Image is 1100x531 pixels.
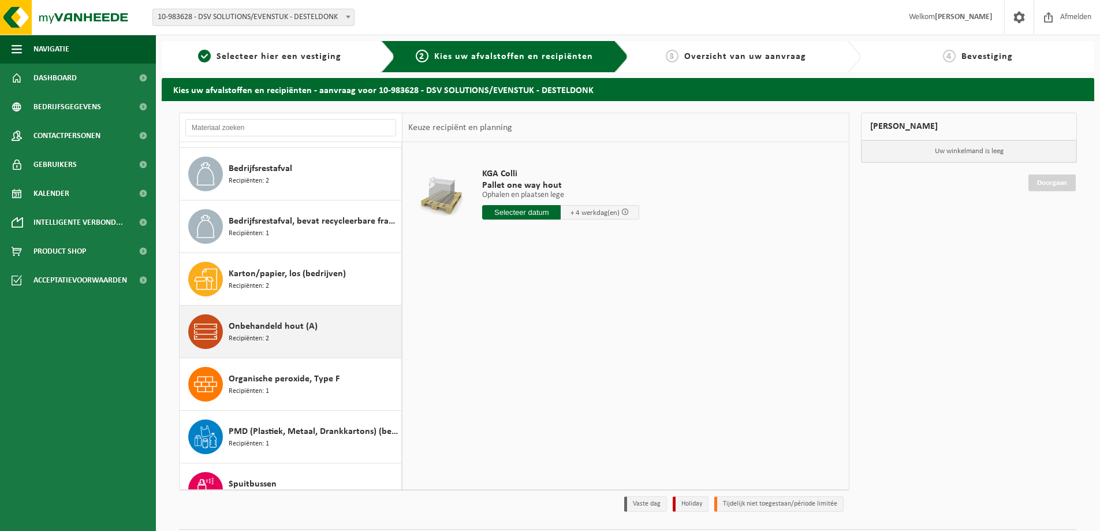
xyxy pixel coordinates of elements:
span: PMD (Plastiek, Metaal, Drankkartons) (bedrijven) [229,425,398,439]
li: Holiday [673,496,709,512]
button: Bedrijfsrestafval, bevat recycleerbare fracties Recipiënten: 1 [180,200,402,253]
span: Recipiënten: 1 [229,386,269,397]
span: Product Shop [33,237,86,266]
p: Ophalen en plaatsen lege [482,191,639,199]
span: 3 [666,50,678,62]
span: Bedrijfsgegevens [33,92,101,121]
span: Bedrijfsrestafval, bevat recycleerbare fracties [229,214,398,228]
button: Onbehandeld hout (A) Recipiënten: 2 [180,306,402,358]
span: Bevestiging [961,52,1013,61]
span: Recipiënten: 2 [229,176,269,187]
span: Recipiënten: 2 [229,281,269,292]
div: Keuze recipiënt en planning [402,113,518,142]
span: Kalender [33,179,69,208]
button: Spuitbussen [180,463,402,516]
span: 10-983628 - DSV SOLUTIONS/EVENSTUK - DESTELDONK [153,9,354,25]
button: PMD (Plastiek, Metaal, Drankkartons) (bedrijven) Recipiënten: 1 [180,411,402,463]
div: [PERSON_NAME] [861,113,1077,140]
span: + 4 werkdag(en) [570,209,620,217]
a: 1Selecteer hier een vestiging [167,50,372,64]
span: Onbehandeld hout (A) [229,320,318,333]
span: 2 [416,50,428,62]
span: Overzicht van uw aanvraag [684,52,806,61]
span: Intelligente verbond... [33,208,123,237]
span: Contactpersonen [33,121,100,150]
input: Materiaal zoeken [185,119,396,136]
span: Kies uw afvalstoffen en recipiënten [434,52,593,61]
span: Recipiënten: 1 [229,228,269,239]
span: Bedrijfsrestafval [229,162,292,176]
span: 10-983628 - DSV SOLUTIONS/EVENSTUK - DESTELDONK [152,9,355,26]
button: Bedrijfsrestafval Recipiënten: 2 [180,148,402,200]
span: Recipiënten: 2 [229,333,269,344]
button: Karton/papier, los (bedrijven) Recipiënten: 2 [180,253,402,306]
span: 1 [198,50,211,62]
h2: Kies uw afvalstoffen en recipiënten - aanvraag voor 10-983628 - DSV SOLUTIONS/EVENSTUK - DESTELDONK [162,78,1094,101]
span: 4 [943,50,956,62]
a: Doorgaan [1028,174,1076,191]
span: KGA Colli [482,168,639,180]
span: Spuitbussen [229,477,277,491]
span: Karton/papier, los (bedrijven) [229,267,346,281]
p: Uw winkelmand is leeg [862,140,1076,162]
span: Organische peroxide, Type F [229,372,340,386]
input: Selecteer datum [482,205,561,220]
span: Pallet one way hout [482,180,639,191]
li: Vaste dag [624,496,667,512]
button: Organische peroxide, Type F Recipiënten: 1 [180,358,402,411]
span: Selecteer hier een vestiging [217,52,341,61]
span: Navigatie [33,35,69,64]
span: Acceptatievoorwaarden [33,266,127,295]
li: Tijdelijk niet toegestaan/période limitée [714,496,844,512]
span: Recipiënten: 1 [229,439,269,450]
span: Gebruikers [33,150,77,179]
strong: [PERSON_NAME] [935,13,993,21]
span: Dashboard [33,64,77,92]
